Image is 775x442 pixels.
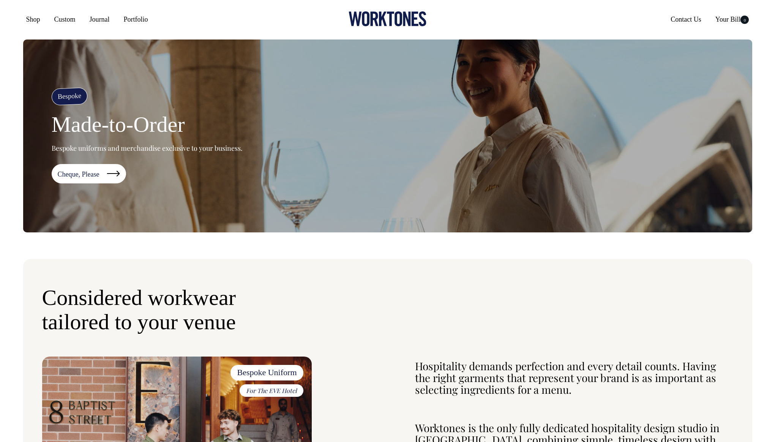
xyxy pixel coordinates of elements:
a: Shop [23,13,43,26]
a: Portfolio [121,13,151,26]
h2: Considered workwear tailored to your venue [42,286,260,334]
a: Journal [87,13,113,26]
p: Hospitality demands perfection and every detail counts. Having the right garments that represent ... [415,360,733,395]
a: Contact Us [668,13,704,26]
span: 0 [740,16,749,24]
a: Custom [51,13,79,26]
a: Your Bill0 [712,13,752,26]
span: Bespoke Uniform [230,365,303,380]
h1: Made-to-Order [52,112,243,137]
a: Cheque, Please [52,164,126,184]
p: Bespoke uniforms and merchandise exclusive to your business. [52,144,243,153]
h4: Bespoke [51,87,88,106]
span: For The EVE Hotel [240,384,303,397]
